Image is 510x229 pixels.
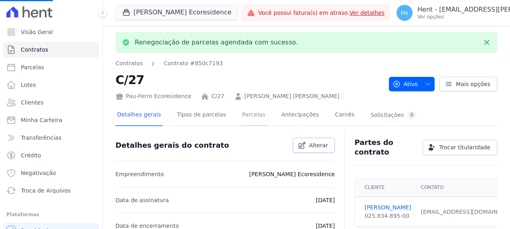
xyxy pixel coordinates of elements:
[439,143,490,151] span: Trocar titularidade
[316,195,335,205] p: [DATE]
[241,105,267,126] a: Parcelas
[3,112,99,128] a: Minha Carteira
[115,92,191,100] div: Pau-Ferro Ecoresidence
[280,105,321,126] a: Antecipações
[393,77,418,91] span: Ativo
[21,98,43,106] span: Clientes
[115,59,382,68] nav: Breadcrumb
[389,77,435,91] button: Ativo
[401,10,408,16] span: Hs
[21,63,44,71] span: Parcelas
[21,28,53,36] span: Visão Geral
[115,141,229,150] h3: Detalhes gerais do contrato
[369,105,418,126] a: Solicitações0
[3,42,99,58] a: Contratos
[3,130,99,146] a: Transferências
[309,141,328,149] span: Alterar
[164,59,223,68] a: Contrato #850c7193
[3,24,99,40] a: Visão Geral
[3,183,99,199] a: Troca de Arquivos
[249,169,335,179] p: [PERSON_NAME] Ecoresidence
[245,92,340,100] a: [PERSON_NAME] [PERSON_NAME]
[115,105,163,126] a: Detalhes gerais
[6,210,96,219] div: Plataformas
[3,59,99,75] a: Parcelas
[456,80,490,88] span: Mais opções
[293,138,335,153] a: Alterar
[3,77,99,93] a: Lotes
[423,140,497,155] a: Trocar titularidade
[115,71,382,89] h2: C/27
[21,46,48,54] span: Contratos
[211,92,224,100] a: C/27
[115,59,143,68] a: Contratos
[3,165,99,181] a: Negativação
[21,134,61,142] span: Transferências
[3,147,99,163] a: Crédito
[21,151,41,159] span: Crédito
[333,105,356,126] a: Carnês
[349,10,385,16] a: Ver detalhes
[439,77,497,91] a: Mais opções
[115,195,169,205] p: Data de assinatura
[364,212,411,220] div: 025.834.895-00
[407,111,417,119] div: 0
[355,178,416,197] th: Cliente
[21,187,71,195] span: Troca de Arquivos
[115,5,238,20] button: [PERSON_NAME] Ecoresidence
[21,169,56,177] span: Negativação
[3,94,99,110] a: Clientes
[115,59,223,68] nav: Breadcrumb
[21,81,36,89] span: Lotes
[370,111,417,119] div: Solicitações
[135,38,298,46] p: Renegociação de parcelas agendada com sucesso.
[176,105,228,126] a: Tipos de parcelas
[258,9,385,17] span: Você possui fatura(s) em atraso.
[21,116,62,124] span: Minha Carteira
[364,203,411,212] a: [PERSON_NAME]
[115,169,164,179] p: Empreendimento
[354,138,416,157] h3: Partes do contrato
